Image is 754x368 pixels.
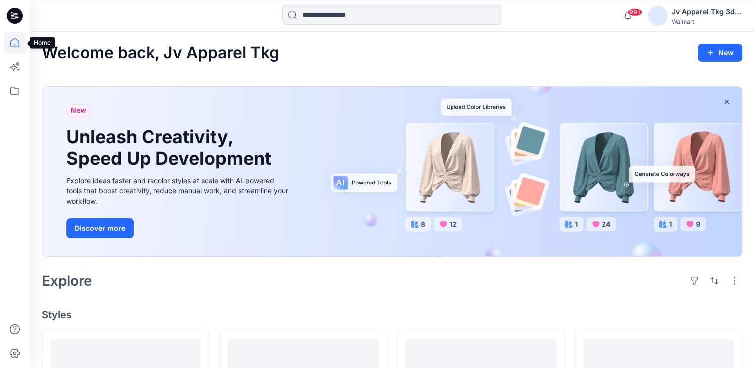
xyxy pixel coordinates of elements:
a: Discover more [66,218,291,238]
div: Jv Apparel Tkg 3d Group [672,6,742,18]
div: Explore ideas faster and recolor styles at scale with AI-powered tools that boost creativity, red... [66,175,291,206]
span: New [71,104,86,116]
button: Discover more [66,218,134,238]
h1: Unleash Creativity, Speed Up Development [66,126,276,169]
button: New [698,44,742,62]
h4: Styles [42,309,742,321]
img: avatar [648,6,668,26]
span: 99+ [627,8,642,16]
h2: Explore [42,273,92,289]
h2: Welcome back, Jv Apparel Tkg [42,44,279,62]
div: Walmart [672,18,742,25]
